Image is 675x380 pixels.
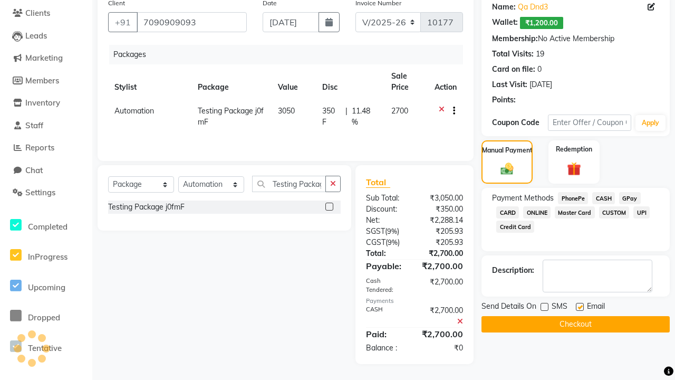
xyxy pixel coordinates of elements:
[414,343,471,354] div: ₹0
[536,49,544,60] div: 19
[28,252,67,262] span: InProgress
[523,206,551,218] span: ONLINE
[25,142,54,153] span: Reports
[278,106,295,116] span: 3050
[3,120,90,132] a: Staff
[492,193,554,204] span: Payment Methods
[3,30,90,42] a: Leads
[529,79,552,90] div: [DATE]
[108,12,138,32] button: +91
[366,297,464,306] div: Payments
[414,328,471,340] div: ₹2,700.00
[482,146,533,155] label: Manual Payment
[358,226,414,237] div: ( )
[619,192,641,204] span: GPay
[563,160,585,177] img: _gift.svg
[3,75,90,87] a: Members
[366,177,390,188] span: Total
[28,282,65,292] span: Upcoming
[358,260,414,272] div: Payable:
[272,64,316,99] th: Value
[137,12,247,32] input: Search by Name/Mobile/Email/Code
[25,187,55,197] span: Settings
[414,215,471,226] div: ₹2,288.14
[496,206,519,218] span: CARD
[366,237,385,247] span: CGST
[633,206,650,218] span: UPI
[481,316,670,332] button: Checkout
[358,248,414,259] div: Total:
[414,193,471,204] div: ₹3,050.00
[414,260,471,272] div: ₹2,700.00
[497,161,517,176] img: _cash.svg
[358,193,414,204] div: Sub Total:
[414,277,471,294] div: ₹2,700.00
[587,301,605,314] span: Email
[492,17,518,29] div: Wallet:
[358,328,414,340] div: Paid:
[28,222,67,232] span: Completed
[25,165,43,175] span: Chat
[25,31,47,41] span: Leads
[25,75,59,85] span: Members
[25,8,50,18] span: Clients
[358,305,414,327] div: CASH
[28,312,60,322] span: Dropped
[552,301,567,314] span: SMS
[496,221,534,233] span: Credit Card
[391,106,408,116] span: 2700
[492,33,538,44] div: Membership:
[385,64,428,99] th: Sale Price
[492,49,534,60] div: Total Visits:
[492,117,548,128] div: Coupon Code
[492,2,516,13] div: Name:
[558,192,588,204] span: PhonePe
[492,94,516,106] div: Points:
[322,106,341,128] span: 350 F
[3,187,90,199] a: Settings
[520,17,563,29] span: ₹1,200.00
[352,106,379,128] span: 11.48 %
[108,64,191,99] th: Stylist
[109,45,471,64] div: Packages
[3,7,90,20] a: Clients
[414,204,471,215] div: ₹350.00
[25,120,43,130] span: Staff
[358,215,414,226] div: Net:
[25,53,63,63] span: Marketing
[108,202,185,213] div: Testing Package j0fmF
[25,98,60,108] span: Inventory
[492,265,534,276] div: Description:
[387,227,397,235] span: 9%
[481,301,536,314] span: Send Details On
[599,206,630,218] span: CUSTOM
[388,238,398,246] span: 9%
[191,64,272,99] th: Package
[635,115,666,131] button: Apply
[555,206,595,218] span: Master Card
[414,237,471,248] div: ₹205.93
[114,106,154,116] span: Automation
[592,192,615,204] span: CASH
[3,97,90,109] a: Inventory
[492,33,659,44] div: No Active Membership
[345,106,348,128] span: |
[428,64,463,99] th: Action
[492,79,527,90] div: Last Visit:
[358,277,414,294] div: Cash Tendered:
[518,2,548,13] a: Qa Dnd3
[358,343,414,354] div: Balance :
[414,226,471,237] div: ₹205.93
[316,64,385,99] th: Disc
[414,248,471,259] div: ₹2,700.00
[3,52,90,64] a: Marketing
[414,305,471,327] div: ₹2,700.00
[366,226,385,236] span: SGST
[548,115,631,131] input: Enter Offer / Coupon Code
[252,176,326,192] input: Search
[492,64,535,75] div: Card on file:
[3,142,90,154] a: Reports
[537,64,542,75] div: 0
[3,165,90,177] a: Chat
[358,237,414,248] div: ( )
